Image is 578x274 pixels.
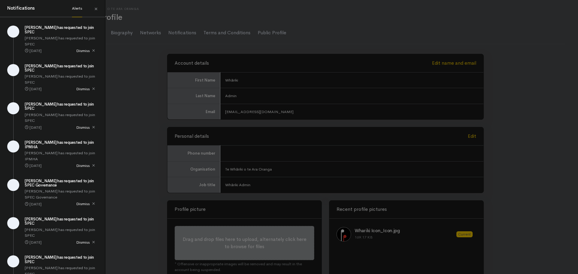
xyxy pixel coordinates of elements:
[7,5,35,12] h4: Notifications
[25,217,98,226] h5: [PERSON_NAME] has requested to join SPEC
[74,201,98,207] span: Dismiss
[30,202,42,207] time: [DATE]
[74,124,98,131] span: Dismiss
[25,150,98,162] p: [PERSON_NAME] has requested to join IPMHA
[87,1,105,17] a: Close
[25,102,98,111] h5: [PERSON_NAME] has requested to join SPEC
[25,179,98,188] h5: [PERSON_NAME] has requested to join SPEC Governance
[30,163,42,168] time: [DATE]
[25,26,98,34] h5: [PERSON_NAME] has requested to join SPEC
[25,112,98,124] p: [PERSON_NAME] has requested to join SPEC
[94,5,98,13] span: ×
[30,125,42,130] time: [DATE]
[25,255,98,264] h5: [PERSON_NAME] has requested to join SPEC
[74,162,98,169] span: Dismiss
[25,188,98,200] p: [PERSON_NAME] has requested to join SPEC Governance
[25,140,98,149] h5: [PERSON_NAME] has requested to join IPMHA
[30,48,42,53] time: [DATE]
[25,227,98,239] p: [PERSON_NAME] has requested to join SPEC
[74,239,98,245] span: Dismiss
[25,64,98,73] h5: [PERSON_NAME] has requested to join SPEC
[74,48,98,54] span: Dismiss
[25,73,98,85] p: [PERSON_NAME] has requested to join SPEC
[30,86,42,91] time: [DATE]
[25,35,98,47] p: [PERSON_NAME] has requested to join SPEC
[74,86,98,92] span: Dismiss
[30,240,42,245] time: [DATE]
